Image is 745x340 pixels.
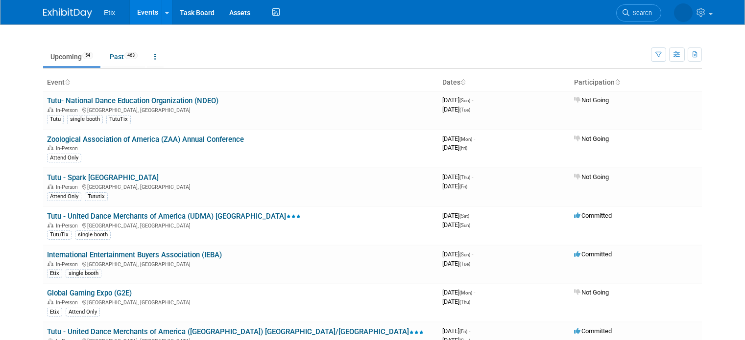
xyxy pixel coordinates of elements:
span: (Mon) [459,290,472,295]
span: In-Person [56,145,81,152]
span: - [474,289,475,296]
div: single booth [66,269,101,278]
div: Etix [47,269,62,278]
span: (Tue) [459,261,470,267]
span: Not Going [574,289,609,296]
img: In-Person Event [48,299,53,304]
span: In-Person [56,261,81,268]
span: In-Person [56,184,81,190]
span: Committed [574,250,612,258]
span: (Fri) [459,329,467,334]
span: [DATE] [442,260,470,267]
span: [DATE] [442,106,470,113]
th: Participation [570,74,702,91]
span: Search [629,9,652,17]
span: Etix [104,9,115,17]
span: In-Person [56,223,81,229]
div: Attend Only [66,308,100,317]
a: Sort by Event Name [65,78,70,86]
span: [DATE] [442,96,473,104]
span: [DATE] [442,144,467,151]
span: Not Going [574,96,609,104]
span: [DATE] [442,221,470,228]
span: (Sun) [459,98,470,103]
img: In-Person Event [48,107,53,112]
span: 463 [124,52,138,59]
span: - [474,135,475,142]
span: - [471,212,472,219]
img: ExhibitDay [43,8,92,18]
span: - [472,173,473,181]
div: TutuTix [106,115,131,124]
div: [GEOGRAPHIC_DATA], [GEOGRAPHIC_DATA] [47,221,434,229]
div: [GEOGRAPHIC_DATA], [GEOGRAPHIC_DATA] [47,298,434,306]
span: 54 [82,52,93,59]
a: Search [616,4,661,22]
a: Sort by Start Date [460,78,465,86]
span: Not Going [574,173,609,181]
span: - [472,96,473,104]
th: Event [43,74,438,91]
span: - [469,327,470,335]
span: (Fri) [459,184,467,189]
div: single booth [67,115,103,124]
span: [DATE] [442,327,470,335]
div: [GEOGRAPHIC_DATA], [GEOGRAPHIC_DATA] [47,182,434,190]
a: Tutu - United Dance Merchants of America (UDMA) [GEOGRAPHIC_DATA] [47,212,301,221]
span: Committed [574,327,612,335]
span: (Mon) [459,136,472,142]
span: [DATE] [442,298,470,305]
a: Tutu - Spark [GEOGRAPHIC_DATA] [47,173,159,182]
img: In-Person Event [48,145,53,150]
span: [DATE] [442,212,472,219]
div: Attend Only [47,192,81,201]
span: Not Going [574,135,609,142]
div: Attend Only [47,154,81,162]
a: Upcoming54 [43,47,100,66]
img: In-Person Event [48,223,53,227]
div: TutuTix [47,230,72,239]
a: Sort by Participation Type [615,78,620,86]
div: Etix [47,308,62,317]
span: [DATE] [442,135,475,142]
img: Lakisha Cooper [674,3,693,22]
span: Committed [574,212,612,219]
div: single booth [75,230,111,239]
img: In-Person Event [48,261,53,266]
a: Zoological Association of America (ZAA) Annual Conference [47,135,244,144]
div: Tututix [85,192,108,201]
a: Tutu- National Dance Education Organization (NDEO) [47,96,218,105]
span: [DATE] [442,173,473,181]
a: Tutu - United Dance Merchants of America ([GEOGRAPHIC_DATA]) [GEOGRAPHIC_DATA]/[GEOGRAPHIC_DATA] [47,327,424,336]
div: Tutu [47,115,64,124]
div: [GEOGRAPHIC_DATA], [GEOGRAPHIC_DATA] [47,260,434,268]
span: [DATE] [442,289,475,296]
span: In-Person [56,107,81,113]
span: [DATE] [442,250,473,258]
span: (Sun) [459,223,470,228]
span: - [472,250,473,258]
a: International Entertainment Buyers Association (IEBA) [47,250,222,259]
div: [GEOGRAPHIC_DATA], [GEOGRAPHIC_DATA] [47,106,434,113]
span: (Sun) [459,252,470,257]
span: (Thu) [459,299,470,305]
span: (Tue) [459,107,470,113]
th: Dates [438,74,570,91]
span: (Fri) [459,145,467,151]
span: In-Person [56,299,81,306]
img: In-Person Event [48,184,53,189]
a: Past463 [102,47,145,66]
a: Global Gaming Expo (G2E) [47,289,132,297]
span: (Thu) [459,175,470,180]
span: (Sat) [459,213,469,219]
span: [DATE] [442,182,467,190]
